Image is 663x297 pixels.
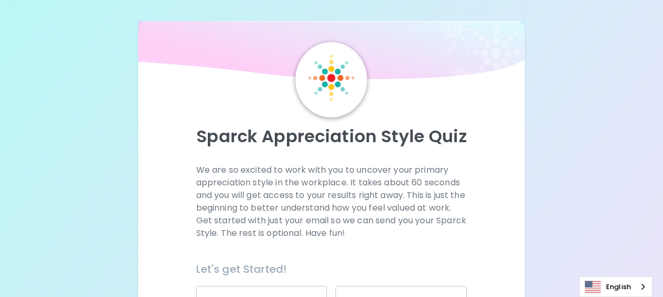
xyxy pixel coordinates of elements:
a: English [580,277,652,296]
img: wave [138,21,525,84]
aside: Language selected: English [579,276,652,297]
p: We are so excited to work with you to uncover your primary appreciation style in the workplace. I... [196,164,467,240]
img: Sparck Logo [308,55,354,101]
h6: Let's get Started! [196,261,467,278]
p: Sparck Appreciation Style Quiz [151,126,512,147]
div: Language [579,276,652,297]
